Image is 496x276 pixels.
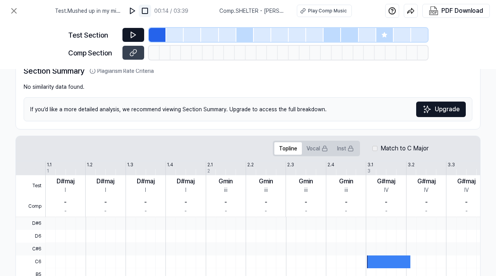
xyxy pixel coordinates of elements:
[68,30,118,40] div: Test Section
[207,167,210,174] div: 2
[105,186,106,194] div: I
[464,186,469,194] div: IV
[416,102,466,117] button: Upgrade
[16,243,45,255] span: C#6
[127,161,133,168] div: 1.3
[425,198,428,207] div: -
[327,161,334,168] div: 2.4
[429,6,438,16] img: PDF Download
[185,186,186,194] div: I
[224,198,227,207] div: -
[68,48,118,58] div: Comp Section
[96,177,114,186] div: D#maj
[302,142,332,155] button: Vocal
[247,161,254,168] div: 2.2
[16,217,45,230] span: D#6
[367,161,373,168] div: 3.1
[207,161,213,168] div: 2.1
[287,161,294,168] div: 2.3
[144,198,147,207] div: -
[141,7,149,15] img: stop
[24,65,472,77] h2: Section Summary
[427,4,485,17] button: PDF Download
[457,177,475,186] div: G#maj
[465,207,468,215] div: -
[16,175,45,196] span: Test
[104,198,107,207] div: -
[304,186,308,194] div: iii
[145,207,147,215] div: -
[367,167,370,174] div: 3
[297,5,352,17] button: Play Comp Music
[87,161,93,168] div: 1.2
[345,198,348,207] div: -
[381,144,429,153] label: Match to C Major
[259,177,273,186] div: Gmin
[219,177,233,186] div: Gmin
[184,198,187,207] div: -
[424,186,429,194] div: IV
[55,7,123,15] span: Test . Mushed up in my mind (Cover)
[24,83,472,91] div: No similarity data found.
[274,142,302,155] button: Topline
[408,161,415,168] div: 3.2
[219,7,288,15] span: Comp . SHELTER - [PERSON_NAME]
[64,198,67,207] div: -
[305,198,307,207] div: -
[299,177,313,186] div: Gmin
[225,207,227,215] div: -
[425,207,427,215] div: -
[47,161,52,168] div: 1.1
[264,186,268,194] div: iii
[177,177,195,186] div: D#maj
[385,207,387,215] div: -
[344,186,348,194] div: iii
[104,207,107,215] div: -
[332,142,358,155] button: Inst
[129,7,136,15] img: play
[16,255,45,268] span: C6
[137,177,155,186] div: D#maj
[16,196,45,217] span: Comp
[265,207,267,215] div: -
[154,7,188,15] div: 00:14 / 03:39
[16,230,45,243] span: D6
[385,198,387,207] div: -
[407,7,415,15] img: share
[377,177,395,186] div: G#maj
[345,207,347,215] div: -
[417,177,436,186] div: G#maj
[167,161,173,168] div: 1.4
[57,177,74,186] div: D#maj
[384,186,389,194] div: IV
[388,7,396,15] img: help
[416,102,466,117] a: SparklesUpgrade
[308,7,347,14] div: Play Comp Music
[465,198,468,207] div: -
[47,167,49,174] div: 1
[184,207,187,215] div: -
[448,161,455,168] div: 3.3
[90,67,154,75] button: Plagiarism Rate Criteria
[422,105,432,114] img: Sparkles
[65,186,66,194] div: I
[339,177,353,186] div: Gmin
[145,186,146,194] div: I
[305,207,307,215] div: -
[265,198,267,207] div: -
[24,97,472,121] div: If you’d like a more detailed analysis, we recommend viewing Section Summary. Upgrade to access t...
[441,6,483,16] div: PDF Download
[224,186,227,194] div: iii
[64,207,67,215] div: -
